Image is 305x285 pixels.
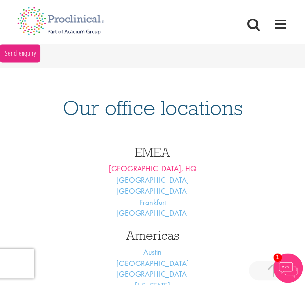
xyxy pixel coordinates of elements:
[117,268,189,279] a: [GEOGRAPHIC_DATA]
[273,253,303,283] img: Chatbot
[15,145,290,158] h3: EMEA
[273,253,282,262] span: 1
[15,228,290,241] h3: Americas
[117,174,189,184] a: [GEOGRAPHIC_DATA]
[117,207,189,218] a: [GEOGRAPHIC_DATA]
[140,197,166,207] a: Frankfurt
[15,97,290,119] h1: Our office locations
[117,258,189,268] a: [GEOGRAPHIC_DATA]
[109,163,197,173] a: [GEOGRAPHIC_DATA], HQ
[4,48,36,59] span: Send enquiry
[143,246,162,257] a: Austin
[117,185,189,196] a: [GEOGRAPHIC_DATA]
